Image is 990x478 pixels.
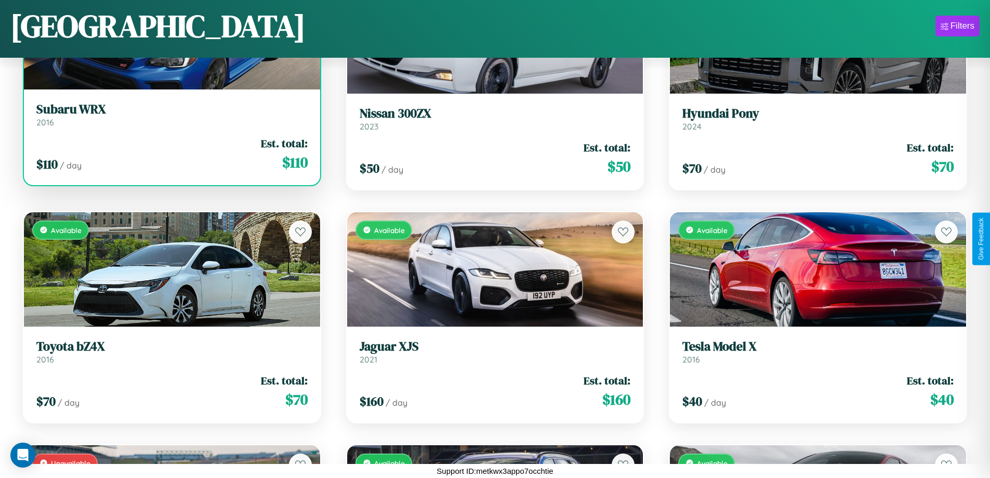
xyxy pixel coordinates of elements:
[10,443,35,468] div: Open Intercom Messenger
[36,117,54,127] span: 2016
[978,218,985,260] div: Give Feedback
[36,339,308,354] h3: Toyota bZ4X
[36,354,54,365] span: 2016
[360,393,384,410] span: $ 160
[907,373,954,388] span: Est. total:
[374,226,405,235] span: Available
[285,389,308,410] span: $ 70
[682,106,954,121] h3: Hyundai Pony
[930,389,954,410] span: $ 40
[381,164,403,175] span: / day
[360,106,631,121] h3: Nissan 300ZX
[602,389,630,410] span: $ 160
[360,339,631,354] h3: Jaguar XJS
[682,106,954,132] a: Hyundai Pony2024
[704,164,725,175] span: / day
[697,459,728,468] span: Available
[935,16,980,36] button: Filters
[282,152,308,173] span: $ 110
[36,339,308,365] a: Toyota bZ4X2016
[386,397,407,408] span: / day
[584,140,630,155] span: Est. total:
[360,106,631,132] a: Nissan 300ZX2023
[360,354,377,365] span: 2021
[360,339,631,365] a: Jaguar XJS2021
[36,102,308,127] a: Subaru WRX2016
[682,339,954,365] a: Tesla Model X2016
[261,136,308,151] span: Est. total:
[36,156,58,173] span: $ 110
[907,140,954,155] span: Est. total:
[951,21,974,31] div: Filters
[36,393,56,410] span: $ 70
[704,397,726,408] span: / day
[360,160,379,177] span: $ 50
[584,373,630,388] span: Est. total:
[51,459,90,468] span: Unavailable
[931,156,954,177] span: $ 70
[682,354,700,365] span: 2016
[10,5,306,47] h1: [GEOGRAPHIC_DATA]
[682,393,702,410] span: $ 40
[374,459,405,468] span: Available
[682,160,702,177] span: $ 70
[58,397,80,408] span: / day
[360,121,378,132] span: 2023
[261,373,308,388] span: Est. total:
[697,226,728,235] span: Available
[682,339,954,354] h3: Tesla Model X
[437,464,553,478] p: Support ID: metkwx3appo7occhtie
[36,102,308,117] h3: Subaru WRX
[608,156,630,177] span: $ 50
[60,160,82,171] span: / day
[682,121,702,132] span: 2024
[51,226,82,235] span: Available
